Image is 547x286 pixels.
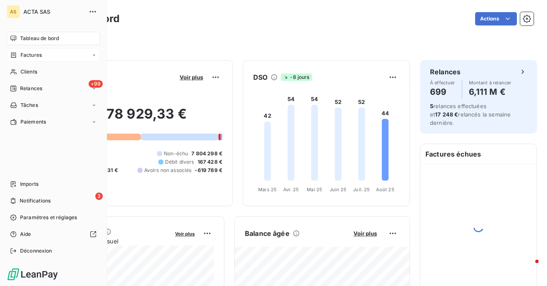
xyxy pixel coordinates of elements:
tspan: Août 25 [376,187,394,192]
span: Tableau de bord [20,35,59,42]
span: Imports [20,180,38,188]
h6: DSO [253,72,267,82]
span: Déconnexion [20,247,52,255]
a: Paiements [7,115,100,129]
span: 5 [430,103,433,109]
span: ACTA SAS [23,8,84,15]
tspan: Juin 25 [330,187,347,192]
span: -8 jours [281,73,312,81]
tspan: Mars 25 [258,187,277,192]
a: Factures [7,48,100,62]
button: Voir plus [351,230,379,237]
a: Paramètres et réglages [7,211,100,224]
a: Aide [7,228,100,241]
button: Voir plus [173,230,197,237]
button: Actions [475,12,517,25]
h2: 13 178 929,33 € [47,106,222,131]
span: Non-échu [164,150,188,157]
h6: Relances [430,67,460,77]
span: 167 428 € [198,158,222,166]
a: +99Relances [7,82,100,95]
span: Voir plus [354,230,377,237]
span: -619 789 € [195,167,223,174]
span: Clients [20,68,37,76]
span: Factures [20,51,42,59]
span: 3 [95,192,103,200]
a: Clients [7,65,100,78]
h6: Balance âgée [245,228,290,238]
span: 7 804 298 € [191,150,222,157]
span: Notifications [20,197,51,205]
span: Aide [20,230,31,238]
iframe: Intercom live chat [519,258,539,278]
span: Avoirs non associés [144,167,192,174]
span: Chiffre d'affaires mensuel [47,237,169,246]
span: Débit divers [165,158,194,166]
h6: Factures échues [420,144,537,164]
span: Voir plus [180,74,203,81]
button: Voir plus [177,73,206,81]
span: Tâches [20,101,38,109]
img: Logo LeanPay [7,268,59,281]
tspan: Avr. 25 [283,187,299,192]
a: Imports [7,177,100,191]
span: Voir plus [175,231,195,237]
span: Relances [20,85,42,92]
a: Tableau de bord [7,32,100,45]
span: relances effectuées et relancés la semaine dernière. [430,103,511,126]
span: Paiements [20,118,46,126]
tspan: Juil. 25 [353,187,370,192]
h4: 699 [430,85,455,99]
span: 17 248 € [435,111,458,118]
span: Paramètres et réglages [20,214,77,221]
a: Tâches [7,99,100,112]
h4: 6,111 M € [469,85,511,99]
tspan: Mai 25 [307,187,322,192]
div: AS [7,5,20,18]
span: À effectuer [430,80,455,85]
span: +99 [89,80,103,88]
span: Montant à relancer [469,80,511,85]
